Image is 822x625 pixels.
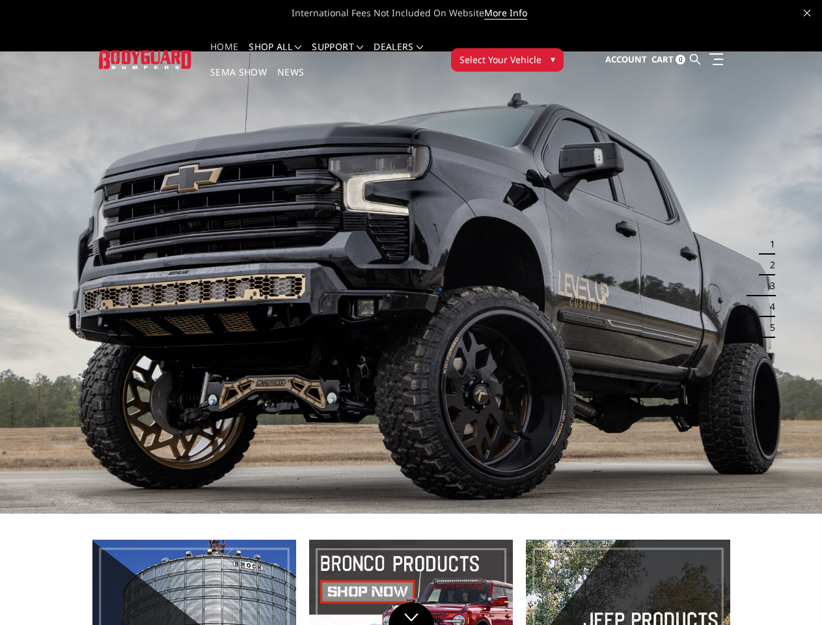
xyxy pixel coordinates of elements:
button: 1 of 5 [762,234,775,255]
span: Cart [651,53,674,65]
button: 2 of 5 [762,255,775,275]
button: 5 of 5 [762,317,775,338]
a: Cart 0 [651,42,685,77]
a: News [277,68,304,93]
button: 4 of 5 [762,296,775,317]
span: 0 [676,55,685,64]
button: Select Your Vehicle [451,48,564,72]
a: Home [210,42,238,68]
a: Dealers [374,42,423,68]
a: Account [605,42,647,77]
img: BODYGUARD BUMPERS [99,50,192,68]
button: 3 of 5 [762,275,775,296]
a: Support [312,42,363,68]
a: shop all [249,42,301,68]
span: Account [605,53,647,65]
a: SEMA Show [210,68,267,93]
span: ▾ [551,52,555,66]
a: More Info [484,7,527,20]
span: Select Your Vehicle [459,53,541,66]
